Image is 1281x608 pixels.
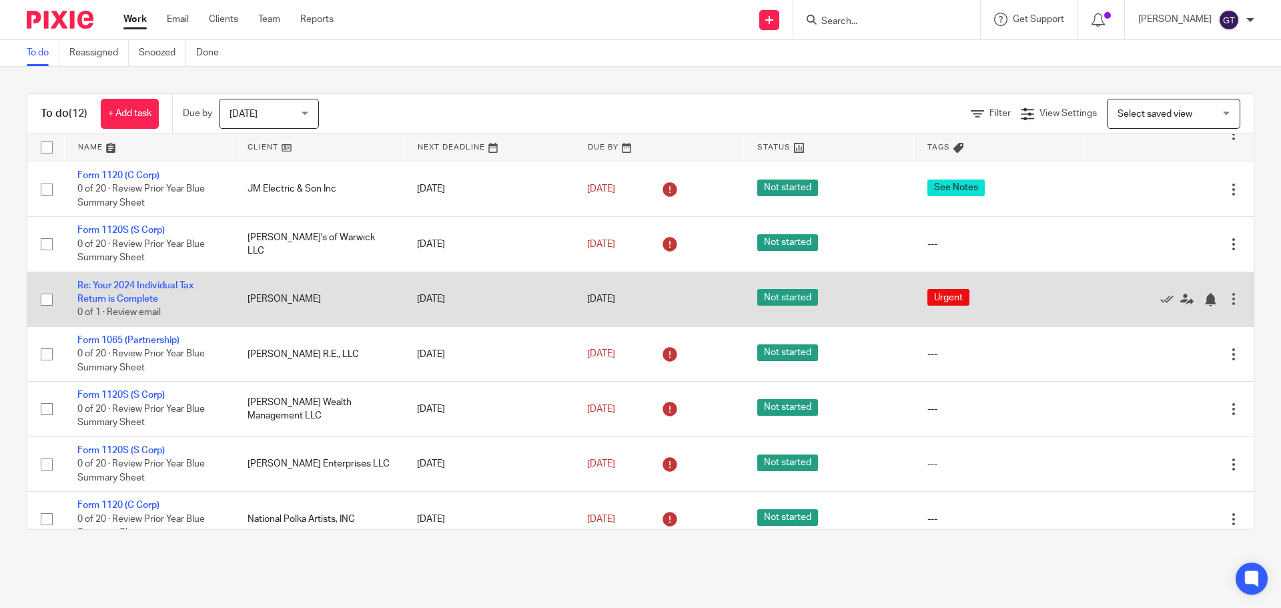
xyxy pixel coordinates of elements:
td: National Polka Artists, INC [234,492,404,547]
a: + Add task [101,99,159,129]
td: [DATE] [404,382,574,436]
a: To do [27,40,59,66]
div: --- [927,513,1071,526]
span: Tags [927,143,950,151]
div: --- [927,238,1071,251]
span: Not started [757,399,818,416]
a: Email [167,13,189,26]
span: Not started [757,509,818,526]
span: [DATE] [587,240,615,249]
a: Work [123,13,147,26]
span: (12) [69,108,87,119]
td: [PERSON_NAME] [234,272,404,326]
div: --- [927,457,1071,471]
span: [DATE] [587,294,615,304]
div: --- [927,402,1071,416]
a: Snoozed [139,40,186,66]
span: [DATE] [230,109,258,119]
span: [DATE] [587,349,615,358]
td: [PERSON_NAME] Wealth Management LLC [234,382,404,436]
span: 0 of 1 · Review email [77,308,161,318]
a: Team [258,13,280,26]
span: View Settings [1039,109,1097,118]
a: Mark as done [1160,292,1180,306]
span: 0 of 20 · Review Prior Year Blue Summary Sheet [77,404,205,428]
a: Reassigned [69,40,129,66]
a: Form 1065 (Partnership) [77,336,179,345]
td: [DATE] [404,436,574,491]
span: [DATE] [587,184,615,194]
td: [DATE] [404,217,574,272]
p: [PERSON_NAME] [1138,13,1212,26]
span: Not started [757,454,818,471]
span: Get Support [1013,15,1064,24]
span: 0 of 20 · Review Prior Year Blue Summary Sheet [77,184,205,208]
h1: To do [41,107,87,121]
a: Form 1120 (C Corp) [77,501,159,510]
img: svg%3E [1218,9,1240,31]
span: [DATE] [587,404,615,414]
span: 0 of 20 · Review Prior Year Blue Summary Sheet [77,240,205,263]
td: [DATE] [404,162,574,216]
td: [PERSON_NAME] R.E., LLC [234,326,404,381]
span: Not started [757,234,818,251]
span: Not started [757,180,818,196]
div: --- [927,348,1071,361]
span: Urgent [927,289,969,306]
a: Form 1120 (C Corp) [77,171,159,180]
a: Form 1120S (S Corp) [77,226,165,235]
span: Not started [757,289,818,306]
span: 0 of 20 · Review Prior Year Blue Summary Sheet [77,515,205,538]
td: JM Electric & Son Inc [234,162,404,216]
a: Form 1120S (S Corp) [77,446,165,455]
span: [DATE] [587,515,615,524]
span: [DATE] [587,459,615,469]
td: [DATE] [404,326,574,381]
span: 0 of 20 · Review Prior Year Blue Summary Sheet [77,459,205,483]
a: Form 1120S (S Corp) [77,390,165,400]
a: Reports [300,13,334,26]
td: [DATE] [404,272,574,326]
td: [PERSON_NAME] Enterprises LLC [234,436,404,491]
p: Due by [183,107,212,120]
img: Pixie [27,11,93,29]
td: [PERSON_NAME]'s of Warwick LLC [234,217,404,272]
td: [DATE] [404,492,574,547]
a: Done [196,40,229,66]
a: Re: Your 2024 Individual Tax Return is Complete [77,281,193,304]
span: Select saved view [1118,109,1192,119]
input: Search [820,16,940,28]
span: Filter [989,109,1011,118]
span: Not started [757,344,818,361]
span: See Notes [927,180,985,196]
a: Clients [209,13,238,26]
span: 0 of 20 · Review Prior Year Blue Summary Sheet [77,350,205,373]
